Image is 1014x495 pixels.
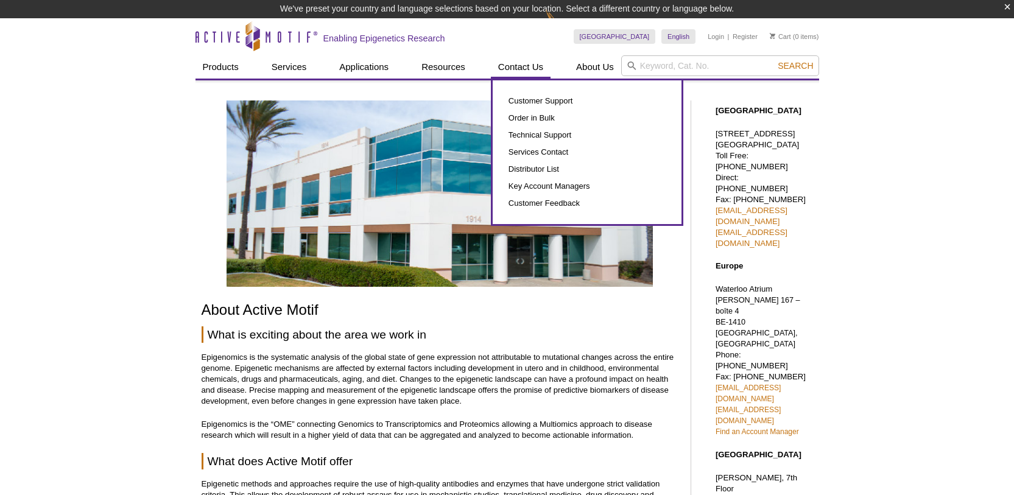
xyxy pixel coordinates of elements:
[202,419,678,441] p: Epigenomics is the “OME” connecting Genomics to Transcriptomics and Proteomics allowing a Multiom...
[332,55,396,79] a: Applications
[195,55,246,79] a: Products
[716,384,781,403] a: [EMAIL_ADDRESS][DOMAIN_NAME]
[414,55,473,79] a: Resources
[733,32,758,41] a: Register
[202,326,678,343] h2: What is exciting about the area we work in
[716,261,743,270] strong: Europe
[770,32,791,41] a: Cart
[716,106,801,115] strong: [GEOGRAPHIC_DATA]
[202,302,678,320] h1: About Active Motif
[708,32,724,41] a: Login
[505,110,669,127] a: Order in Bulk
[774,60,817,71] button: Search
[505,127,669,144] a: Technical Support
[621,55,819,76] input: Keyword, Cat. No.
[505,178,669,195] a: Key Account Managers
[505,195,669,212] a: Customer Feedback
[770,29,819,44] li: (0 items)
[728,29,730,44] li: |
[323,33,445,44] h2: Enabling Epigenetics Research
[505,93,669,110] a: Customer Support
[716,450,801,459] strong: [GEOGRAPHIC_DATA]
[546,9,578,38] img: Change Here
[716,228,787,248] a: [EMAIL_ADDRESS][DOMAIN_NAME]
[770,33,775,39] img: Your Cart
[491,55,551,79] a: Contact Us
[202,352,678,407] p: Epigenomics is the systematic analysis of the global state of gene expression not attributable to...
[716,427,799,436] a: Find an Account Manager
[716,296,800,348] span: [PERSON_NAME] 167 – boîte 4 BE-1410 [GEOGRAPHIC_DATA], [GEOGRAPHIC_DATA]
[264,55,314,79] a: Services
[202,453,678,469] h2: What does Active Motif offer
[716,206,787,226] a: [EMAIL_ADDRESS][DOMAIN_NAME]
[716,128,813,249] p: [STREET_ADDRESS] [GEOGRAPHIC_DATA] Toll Free: [PHONE_NUMBER] Direct: [PHONE_NUMBER] Fax: [PHONE_N...
[574,29,656,44] a: [GEOGRAPHIC_DATA]
[716,284,813,437] p: Waterloo Atrium Phone: [PHONE_NUMBER] Fax: [PHONE_NUMBER]
[505,144,669,161] a: Services Contact
[716,405,781,425] a: [EMAIL_ADDRESS][DOMAIN_NAME]
[778,61,813,71] span: Search
[505,161,669,178] a: Distributor List
[661,29,695,44] a: English
[569,55,621,79] a: About Us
